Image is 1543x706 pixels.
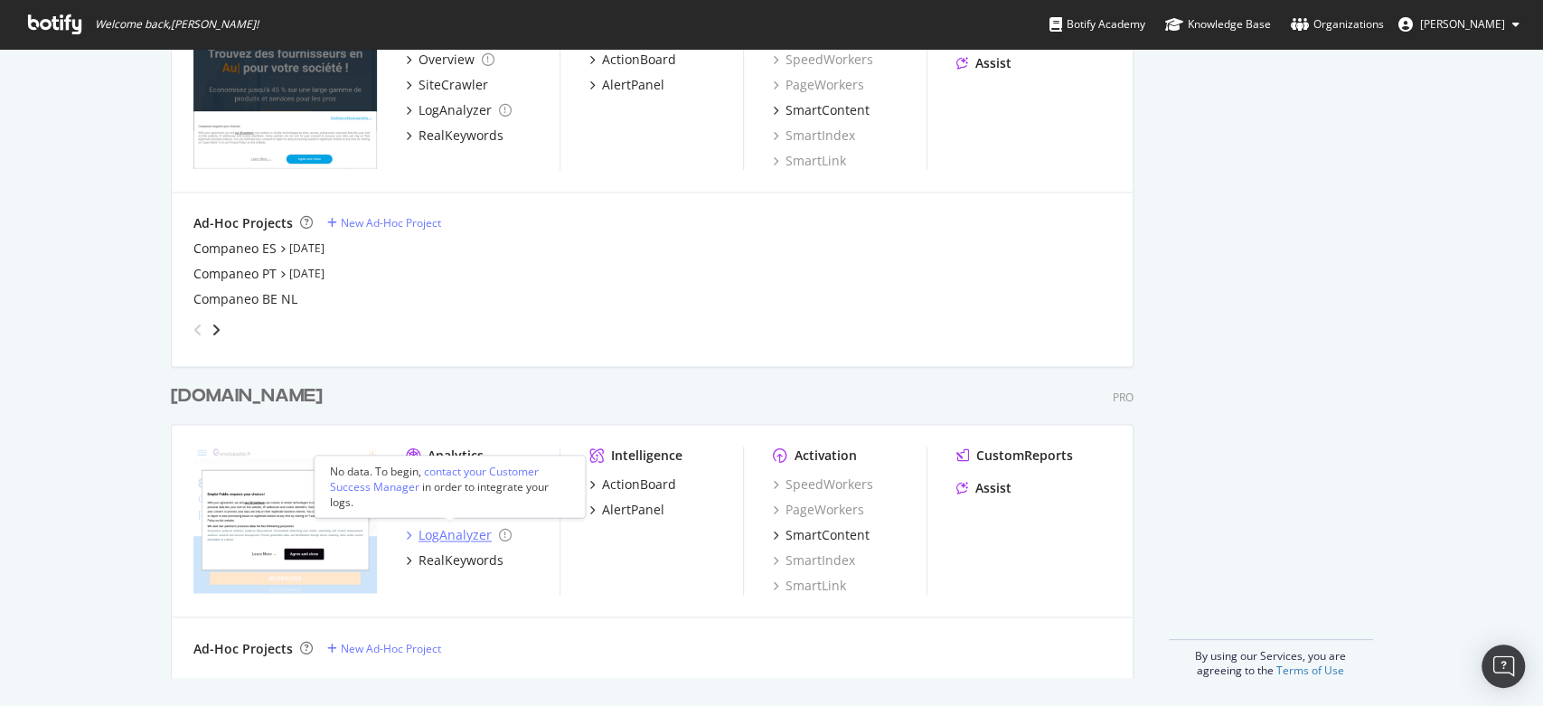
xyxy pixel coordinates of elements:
div: LogAnalyzer [419,101,492,119]
a: Overview [406,51,494,69]
div: angle-right [210,321,222,339]
span: Welcome back, [PERSON_NAME] ! [95,17,259,32]
div: Ad-Hoc Projects [193,639,293,657]
span: Sabrina Baco [1420,16,1505,32]
div: Organizations [1291,15,1384,33]
div: By using our Services, you are agreeing to the [1169,639,1373,678]
a: CustomReports [956,447,1073,465]
div: LogAnalyzer [419,526,492,544]
div: ActionBoard [602,475,676,494]
a: New Ad-Hoc Project [327,215,441,231]
a: SpeedWorkers [773,475,873,494]
div: Ad-Hoc Projects [193,214,293,232]
a: RealKeywords [406,551,503,570]
a: Assist [956,479,1011,497]
div: Overview [419,51,475,69]
div: AlertPanel [602,501,664,519]
img: emploipublic.fr [193,447,377,593]
div: Open Intercom Messenger [1482,645,1525,688]
div: Assist [975,479,1011,497]
div: SmartContent [786,526,870,544]
div: AlertPanel [602,76,664,94]
div: Botify Academy [1049,15,1145,33]
a: SmartLink [773,577,846,595]
div: Knowledge Base [1165,15,1271,33]
div: ActionBoard [602,51,676,69]
a: [DOMAIN_NAME] [171,383,330,409]
a: New Ad-Hoc Project [327,640,441,655]
div: SiteCrawler [419,76,488,94]
a: AlertPanel [589,76,664,94]
a: ActionBoard [589,475,676,494]
a: SmartIndex [773,127,855,145]
a: Companeo ES [193,240,277,258]
a: Companeo BE NL [193,290,297,308]
a: RealKeywords [406,127,503,145]
div: contact your Customer Success Manager [330,464,539,494]
div: RealKeywords [419,127,503,145]
a: [DATE] [289,240,325,256]
div: RealKeywords [419,551,503,570]
a: SmartIndex [773,551,855,570]
a: Companeo PT [193,265,277,283]
a: SpeedWorkers [773,51,873,69]
div: Analytics [428,447,484,465]
div: SmartContent [786,101,870,119]
div: Pro [1113,390,1134,405]
a: LogAnalyzer [406,526,512,544]
a: [DATE] [289,266,325,281]
a: SiteCrawler [406,76,488,94]
div: New Ad-Hoc Project [341,640,441,655]
a: ActionBoard [589,51,676,69]
div: Assist [975,54,1011,72]
div: New Ad-Hoc Project [341,215,441,231]
a: Terms of Use [1276,663,1344,678]
a: PageWorkers [773,501,864,519]
a: PageWorkers [773,76,864,94]
div: CustomReports [976,447,1073,465]
div: Intelligence [611,447,682,465]
a: AlertPanel [589,501,664,519]
div: angle-left [186,315,210,344]
a: SmartContent [773,101,870,119]
a: Assist [956,54,1011,72]
button: [PERSON_NAME] [1384,10,1534,39]
div: Activation [795,447,857,465]
a: LogAnalyzer [406,101,512,119]
a: SmartContent [773,526,870,544]
div: [DOMAIN_NAME] [171,383,323,409]
a: SmartLink [773,152,846,170]
img: companeo.com [193,22,377,168]
div: No data. To begin, in order to integrate your logs. [330,464,570,510]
